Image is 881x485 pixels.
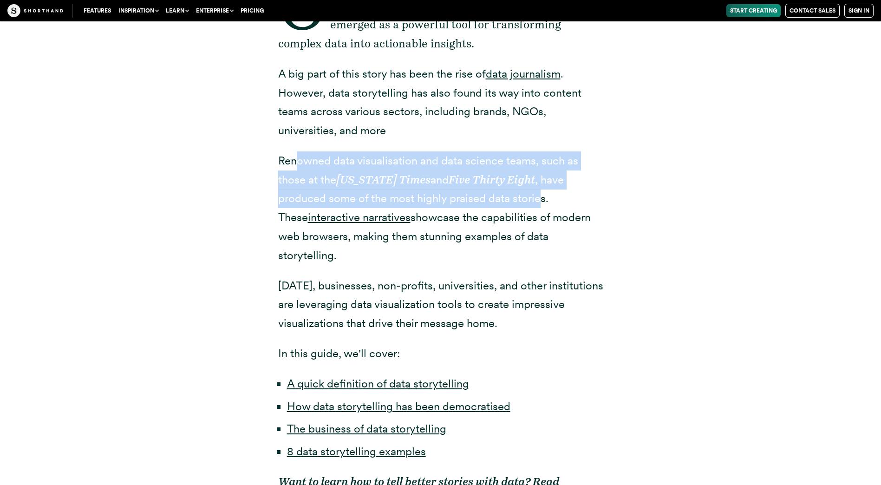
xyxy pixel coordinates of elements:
[278,344,603,363] p: In this guide, we'll cover:
[287,377,469,390] a: A quick definition of data storytelling
[486,67,561,80] a: data journalism
[162,4,192,17] button: Learn
[726,4,781,17] a: Start Creating
[449,173,535,186] em: Five Thirty Eight
[278,65,603,140] p: A big part of this story has been the rise of . However, data storytelling has also found its way...
[192,4,237,17] button: Enterprise
[336,173,431,186] em: [US_STATE] Times
[80,4,115,17] a: Features
[278,151,603,265] p: Renowned data visualisation and data science teams, such as those at the and , have produced some...
[287,422,446,435] a: The business of data storytelling
[785,4,840,18] a: Contact Sales
[7,4,63,17] img: The Craft
[115,4,162,17] button: Inspiration
[237,4,268,17] a: Pricing
[844,4,874,18] a: Sign in
[287,400,510,413] a: How data storytelling has been democratised
[308,210,411,224] a: interactive narratives
[278,276,603,333] p: [DATE], businesses, non-profits, universities, and other institutions are leveraging data visuali...
[287,445,426,458] a: 8 data storytelling examples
